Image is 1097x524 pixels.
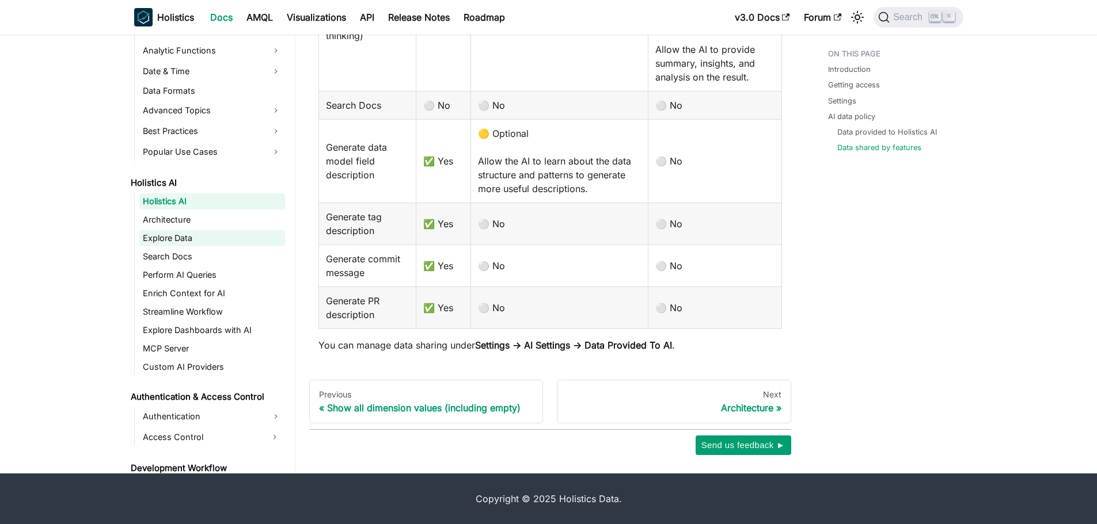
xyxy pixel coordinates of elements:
[318,91,416,120] td: Search Docs
[416,91,470,120] td: ⚪ No
[139,322,285,338] a: Explore Dashboards with AI
[134,8,194,26] a: HolisticsHolistics
[828,79,880,90] a: Getting access
[139,285,285,301] a: Enrich Context for AI
[470,7,648,91] td: ⚪ No
[280,8,353,26] a: Visualizations
[139,83,285,99] a: Data Formats
[139,193,285,209] a: Holistics AI
[648,120,781,203] td: ⚪ No
[127,389,285,405] a: Authentication & Access Control
[943,12,955,22] kbd: K
[837,142,921,153] a: Data shared by features
[797,8,848,26] a: Forum
[318,245,416,287] td: Generate commit message
[309,380,791,423] nav: Docs pages
[648,91,781,120] td: ⚪ No
[139,407,285,426] a: Authentication
[353,8,381,26] a: API
[139,62,285,81] a: Date & Time
[309,380,544,423] a: PreviousShow all dimension values (including empty)
[470,91,648,120] td: ⚪ No
[567,389,781,400] div: Next
[318,287,416,329] td: Generate PR description
[696,435,791,455] button: Send us feedback ►
[567,402,781,414] div: Architecture
[139,122,285,140] a: Best Practices
[183,492,915,506] div: Copyright © 2025 Holistics Data.
[837,127,937,137] a: Data provided to Holistics AI
[890,12,929,22] span: Search
[157,10,194,24] b: Holistics
[139,101,285,120] a: Advanced Topics
[557,380,791,423] a: NextArchitecture
[381,8,457,26] a: Release Notes
[828,64,871,75] a: Introduction
[134,8,153,26] img: Holistics
[648,7,781,91] td: 🟡 Optional Allow the AI to provide summary, insights, and analysis on the result.
[318,338,782,352] p: You can manage data sharing under .
[139,41,285,60] a: Analytic Functions
[728,8,797,26] a: v3.0 Docs
[874,7,963,28] button: Search (Ctrl+K)
[457,8,512,26] a: Roadmap
[139,341,285,357] a: MCP Server
[416,7,470,91] td: ✅ Yes
[470,287,648,329] td: ⚪ No
[648,203,781,245] td: ⚪ No
[416,203,470,245] td: ✅ Yes
[264,428,285,446] button: Expand sidebar category 'Access Control'
[648,245,781,287] td: ⚪ No
[318,7,416,91] td: Explore Data (with thinking)
[203,8,240,26] a: Docs
[139,248,285,265] a: Search Docs
[828,95,856,106] a: Settings
[416,120,470,203] td: ✅ Yes
[416,245,470,287] td: ✅ Yes
[139,143,285,161] a: Popular Use Cases
[139,267,285,283] a: Perform AI Queries
[318,120,416,203] td: Generate data model field description
[470,245,648,287] td: ⚪ No
[848,8,867,26] button: Switch between dark and light mode (currently light mode)
[318,203,416,245] td: Generate tag description
[470,203,648,245] td: ⚪ No
[139,359,285,375] a: Custom AI Providers
[470,120,648,203] td: 🟡 Optional Allow the AI to learn about the data structure and patterns to generate more useful de...
[475,339,672,351] strong: Settings -> AI Settings -> Data Provided To AI
[139,212,285,228] a: Architecture
[828,111,875,122] a: AI data policy
[701,438,785,453] span: Send us feedback ►
[127,460,285,476] a: Development Workflow
[319,402,534,414] div: Show all dimension values (including empty)
[127,175,285,191] a: Holistics AI
[139,304,285,320] a: Streamline Workflow
[139,428,264,446] a: Access Control
[139,230,285,246] a: Explore Data
[416,287,470,329] td: ✅ Yes
[240,8,280,26] a: AMQL
[319,389,534,400] div: Previous
[648,287,781,329] td: ⚪ No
